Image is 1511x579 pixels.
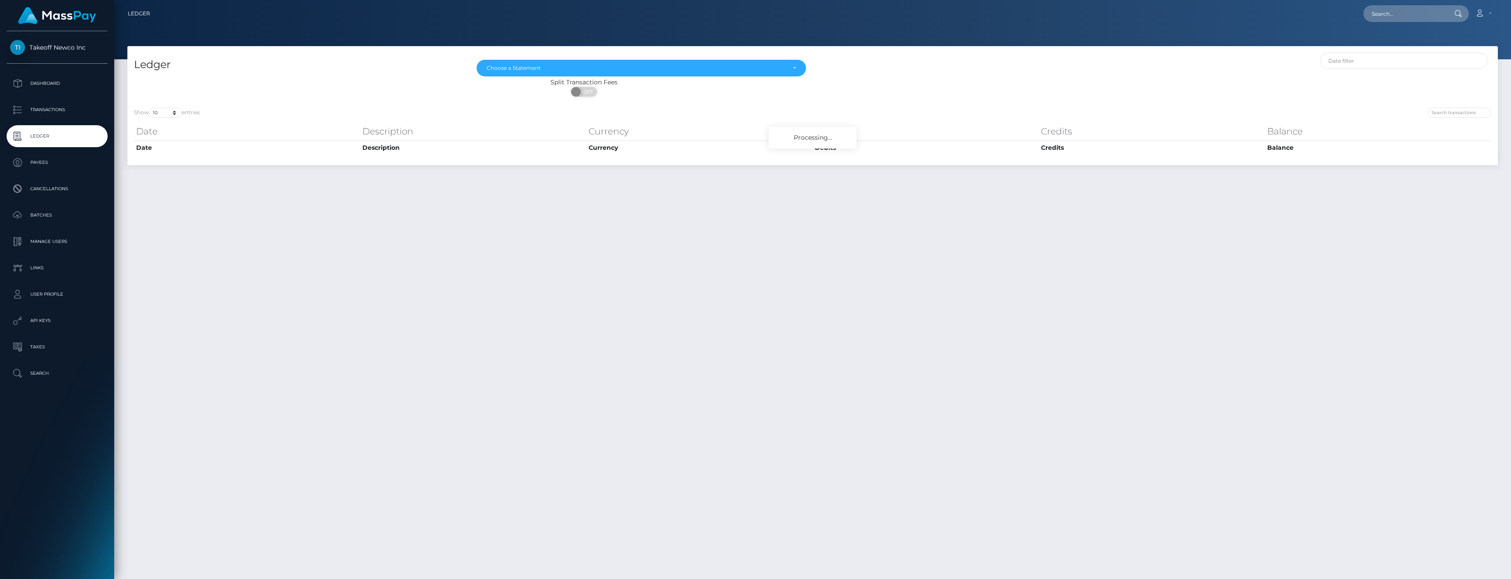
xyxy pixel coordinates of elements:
p: Batches [10,209,104,222]
a: Transactions [7,99,108,121]
p: Transactions [10,103,104,116]
th: Description [360,141,586,155]
span: OFF [576,87,598,97]
p: Manage Users [10,235,104,248]
th: Currency [586,141,813,155]
th: Date [134,123,360,140]
a: Taxes [7,336,108,358]
th: Currency [586,123,813,140]
th: Date [134,141,360,155]
img: Takeoff Newco Inc [10,40,25,55]
p: User Profile [10,288,104,301]
div: Choose a Statement [487,65,786,72]
span: Takeoff Newco Inc [7,43,108,51]
p: Dashboard [10,77,104,90]
a: Dashboard [7,72,108,94]
button: Choose a Statement [477,60,806,76]
th: Balance [1265,141,1491,155]
p: Payees [10,156,104,169]
th: Credits [1039,141,1265,155]
p: Search [10,367,104,380]
a: User Profile [7,283,108,305]
a: Manage Users [7,231,108,253]
label: Show entries [134,108,200,118]
input: Search... [1363,5,1446,22]
input: Search transactions [1428,108,1491,118]
th: Description [360,123,586,140]
input: Date filter [1320,53,1488,69]
th: Debits [813,141,1039,155]
a: Ledger [128,4,150,23]
a: Payees [7,152,108,174]
div: Split Transaction Fees [127,78,1041,87]
select: Showentries [149,108,182,118]
a: Batches [7,204,108,226]
th: Debits [813,123,1039,140]
p: Links [10,261,104,275]
a: Ledger [7,125,108,147]
p: API Keys [10,314,104,327]
p: Taxes [10,340,104,354]
th: Balance [1265,123,1491,140]
a: Search [7,362,108,384]
a: Cancellations [7,178,108,200]
h4: Ledger [134,57,463,72]
a: Links [7,257,108,279]
img: MassPay Logo [18,7,96,24]
p: Ledger [10,130,104,143]
a: API Keys [7,310,108,332]
div: Processing... [769,127,857,148]
th: Credits [1039,123,1265,140]
p: Cancellations [10,182,104,195]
